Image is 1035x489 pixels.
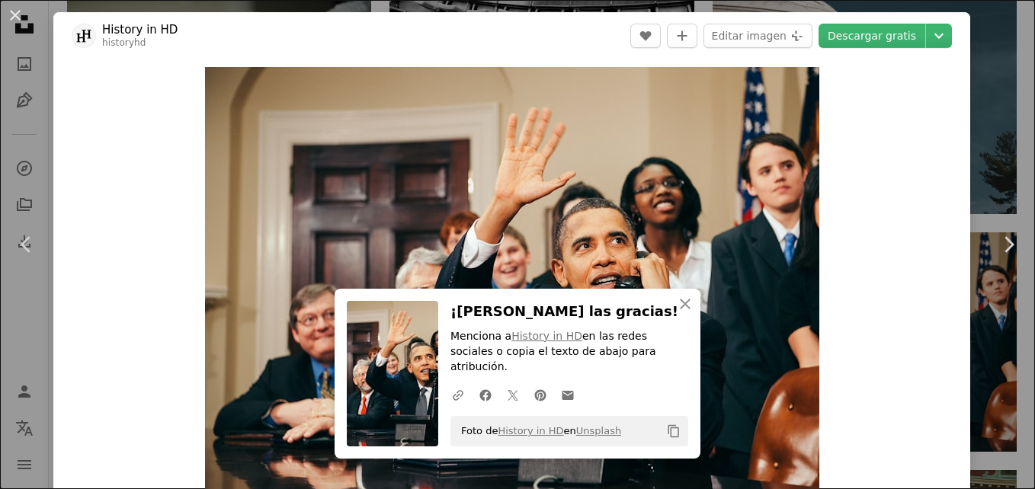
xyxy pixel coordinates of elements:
button: Me gusta [630,24,661,48]
button: Copiar al portapapeles [661,418,687,444]
a: History in HD [498,425,563,436]
a: Comparte en Pinterest [527,379,554,410]
span: Foto de en [453,419,621,443]
a: History in HD [511,330,582,342]
img: Ve al perfil de History in HD [72,24,96,48]
a: Unsplash [576,425,621,436]
a: historyhd [102,37,146,48]
h3: ¡[PERSON_NAME] las gracias! [450,301,688,323]
a: Descargar gratis [819,24,925,48]
button: Editar imagen [703,24,812,48]
a: Comparte en Twitter [499,379,527,410]
button: Añade a la colección [667,24,697,48]
a: History in HD [102,22,178,37]
p: Menciona a en las redes sociales o copia el texto de abajo para atribución. [450,329,688,375]
button: Elegir el tamaño de descarga [926,24,952,48]
a: Comparte en Facebook [472,379,499,410]
a: Comparte por correo electrónico [554,379,582,410]
a: Siguiente [982,171,1035,318]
